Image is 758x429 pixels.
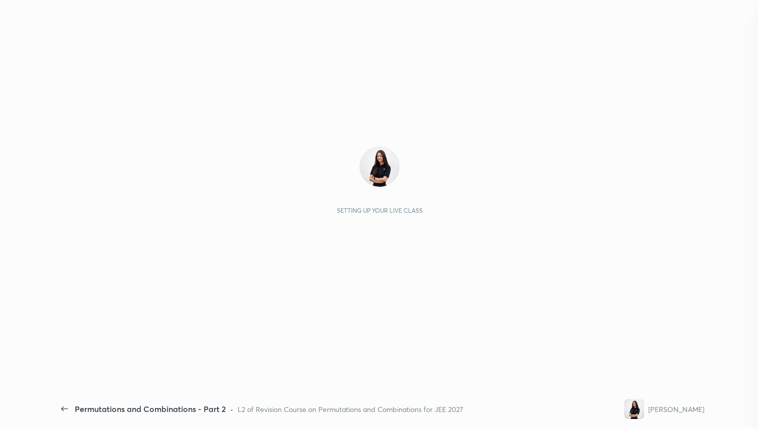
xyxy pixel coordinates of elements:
[75,403,226,415] div: Permutations and Combinations - Part 2
[648,404,704,414] div: [PERSON_NAME]
[337,207,423,214] div: Setting up your live class
[238,404,463,414] div: L2 of Revision Course on Permutations and Combinations for JEE 2027
[624,399,644,419] img: 35c4734365c64526bb4c9966d08b652c.jpg
[359,147,400,187] img: 35c4734365c64526bb4c9966d08b652c.jpg
[230,404,234,414] div: •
